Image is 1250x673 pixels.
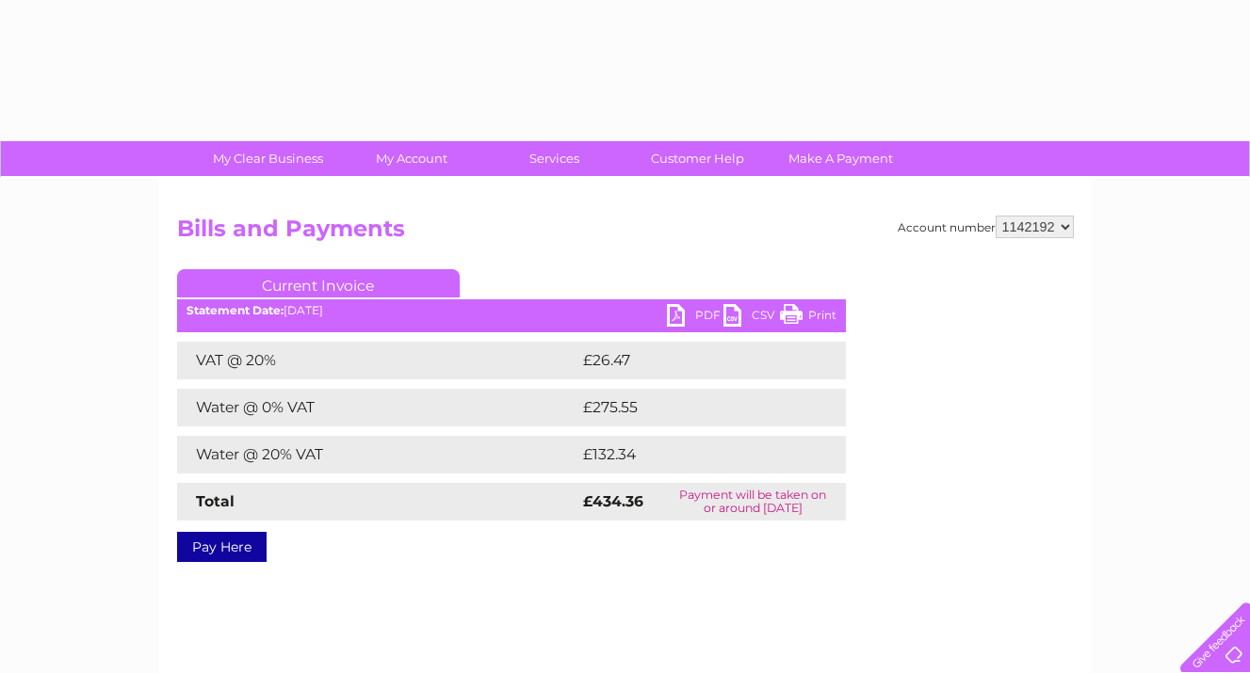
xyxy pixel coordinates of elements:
[578,436,811,473] td: £132.34
[578,389,812,426] td: £275.55
[667,304,723,331] a: PDF
[177,304,846,317] div: [DATE]
[578,342,807,379] td: £26.47
[583,492,643,510] strong: £434.36
[177,532,267,562] a: Pay Here
[177,342,578,379] td: VAT @ 20%
[898,216,1074,238] div: Account number
[190,141,346,176] a: My Clear Business
[620,141,775,176] a: Customer Help
[187,303,284,317] b: Statement Date:
[723,304,780,331] a: CSV
[196,492,235,510] strong: Total
[177,436,578,473] td: Water @ 20% VAT
[177,389,578,426] td: Water @ 0% VAT
[780,304,836,331] a: Print
[177,216,1074,251] h2: Bills and Payments
[477,141,632,176] a: Services
[763,141,918,176] a: Make A Payment
[177,269,460,297] a: Current Invoice
[660,483,845,521] td: Payment will be taken on or around [DATE]
[333,141,489,176] a: My Account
